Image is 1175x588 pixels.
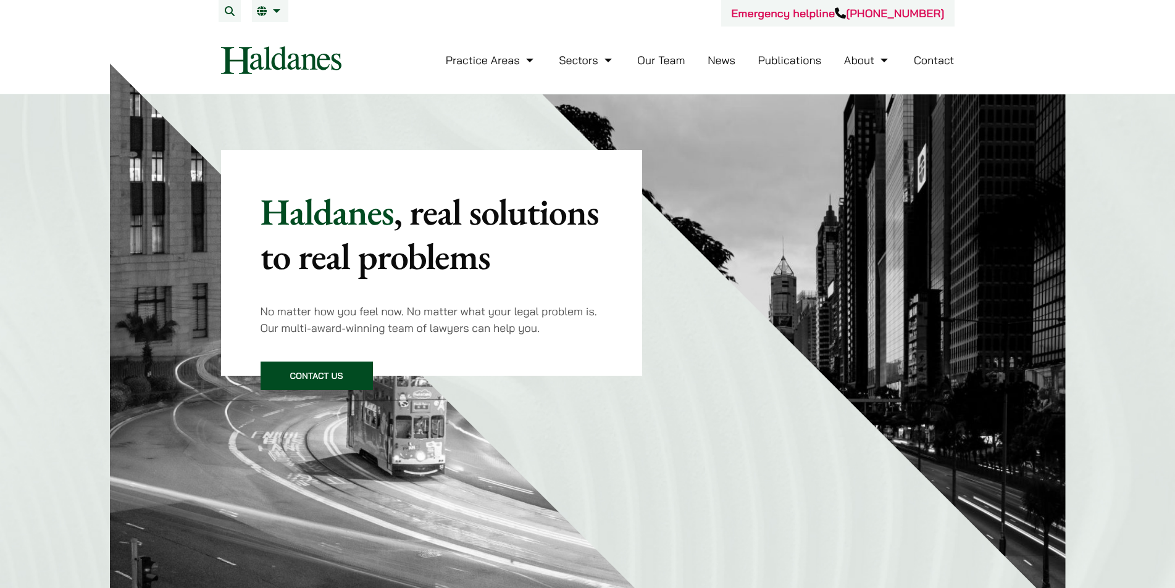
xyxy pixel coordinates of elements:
[731,6,944,20] a: Emergency helpline[PHONE_NUMBER]
[261,362,373,390] a: Contact Us
[261,303,603,336] p: No matter how you feel now. No matter what your legal problem is. Our multi-award-winning team of...
[261,188,599,280] mark: , real solutions to real problems
[758,53,822,67] a: Publications
[446,53,537,67] a: Practice Areas
[708,53,735,67] a: News
[261,189,603,278] p: Haldanes
[559,53,614,67] a: Sectors
[257,6,283,16] a: EN
[844,53,891,67] a: About
[637,53,685,67] a: Our Team
[914,53,955,67] a: Contact
[221,46,341,74] img: Logo of Haldanes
